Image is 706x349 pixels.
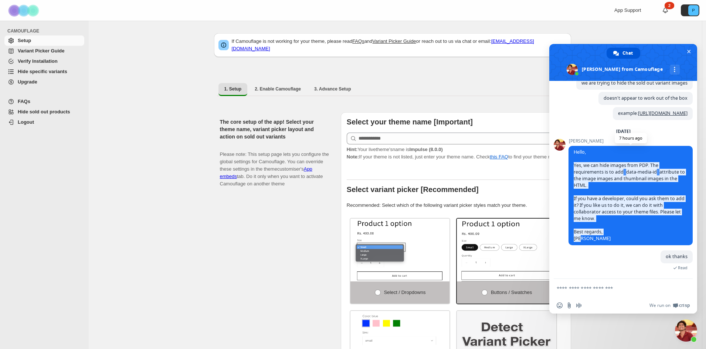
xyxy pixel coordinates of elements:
p: If your theme is not listed, just enter your theme name. Check to find your theme name. [347,146,565,161]
a: Logout [4,117,84,127]
span: Hide sold out products [18,109,70,114]
span: 3. Advance Setup [314,86,351,92]
a: this FAQ [490,154,508,160]
p: Recommended: Select which of the following variant picker styles match your theme. [347,202,565,209]
span: Hide specific variants [18,69,67,74]
div: 2 [665,2,674,9]
div: [DATE] [616,129,631,134]
img: Camouflage [6,0,43,21]
span: Read [678,265,688,270]
textarea: Compose your message... [557,285,673,292]
span: Close chat [685,48,693,55]
span: [PERSON_NAME] [568,138,693,144]
span: Avatar with initials P [688,5,699,16]
span: Upgrade [18,79,37,85]
div: Close chat [675,319,697,342]
a: Hide specific variants [4,66,84,77]
div: Chat [607,48,640,59]
span: Variant Picker Guide [18,48,64,54]
strong: Impulse (8.0.0) [409,147,442,152]
span: 1. Setup [224,86,242,92]
b: Select variant picker [Recommended] [347,185,479,194]
span: doesn't appear to work out of the box [604,95,688,101]
span: Insert an emoji [557,302,563,308]
span: example: [618,110,688,116]
span: Chat [622,48,633,59]
a: Upgrade [4,77,84,87]
text: P [692,8,695,13]
a: Hide sold out products [4,107,84,117]
button: Avatar with initials P [681,4,699,16]
img: Select / Dropdowns [350,219,450,281]
span: We run on [649,302,671,308]
p: Please note: This setup page lets you configure the global settings for Camouflage. You can overr... [220,143,329,188]
span: ok thanks [666,253,688,260]
span: Hello, Yes, we can hide images from PDP. The requirements is to add attribute to the image images... [574,149,685,242]
strong: Note: [347,154,359,160]
h2: The core setup of the app! Select your theme name, variant picker layout and action on sold out v... [220,118,329,140]
span: Verify Installation [18,58,58,64]
a: [URL][DOMAIN_NAME] [638,110,688,116]
p: If Camouflage is not working for your theme, please read and or reach out to us via chat or email: [232,38,567,52]
a: We run onCrisp [649,302,690,308]
a: Variant Picker Guide [372,38,416,44]
span: data-media-id [624,168,659,176]
span: Logout [18,119,34,125]
a: Variant Picker Guide [4,46,84,56]
div: More channels [670,65,680,75]
a: Verify Installation [4,56,84,66]
a: FAQs [4,96,84,107]
span: App Support [614,7,641,13]
a: Setup [4,35,84,46]
span: CAMOUFLAGE [7,28,85,34]
span: Setup [18,38,31,43]
strong: Hint: [347,147,358,152]
span: FAQs [18,99,30,104]
span: Crisp [679,302,690,308]
a: 2 [662,7,669,14]
a: FAQs [352,38,364,44]
span: 2. Enable Camouflage [255,86,301,92]
span: Select / Dropdowns [384,290,426,295]
b: Select your theme name [Important] [347,118,473,126]
span: Buttons / Swatches [491,290,532,295]
span: Your live theme's name is [347,147,443,152]
span: Audio message [576,302,582,308]
span: we are trying to hide the sold out variant images [581,80,688,86]
img: Buttons / Swatches [457,219,556,281]
span: Send a file [566,302,572,308]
